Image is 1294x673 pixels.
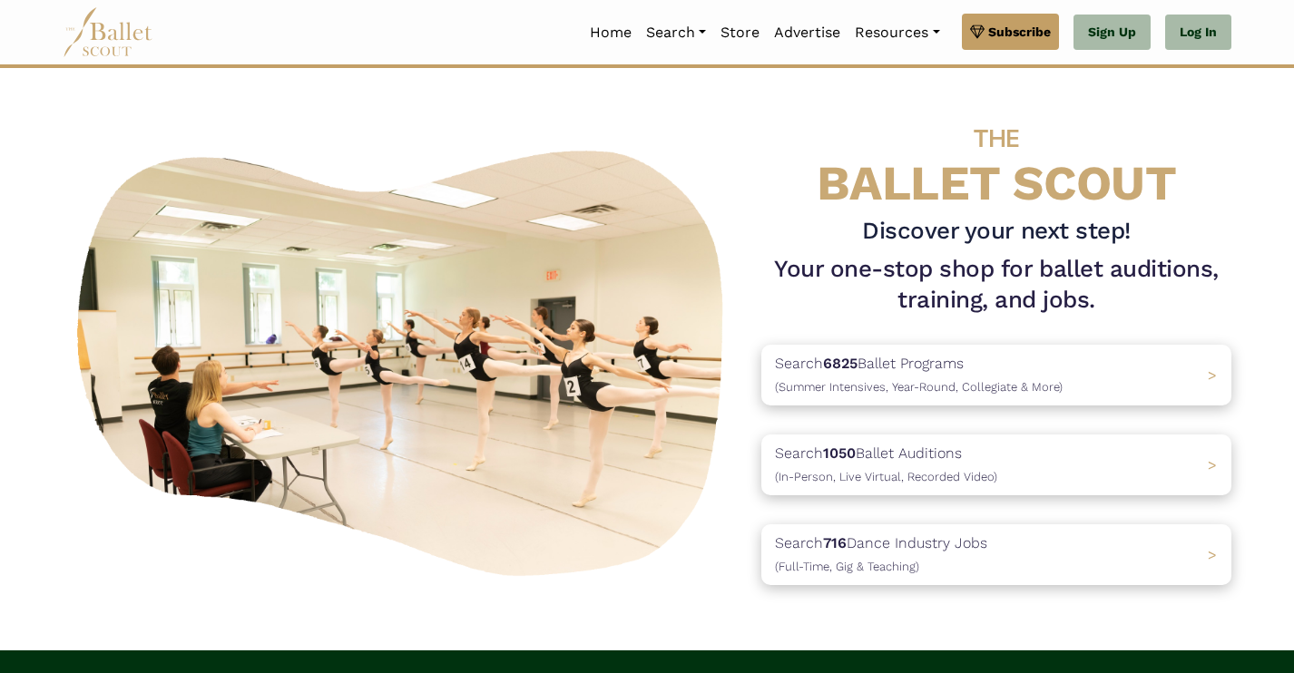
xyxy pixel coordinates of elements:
[775,532,987,578] p: Search Dance Industry Jobs
[775,560,919,573] span: (Full-Time, Gig & Teaching)
[1073,15,1151,51] a: Sign Up
[823,534,847,551] b: 716
[775,352,1063,398] p: Search Ballet Programs
[583,14,639,52] a: Home
[761,434,1231,495] a: Search1050Ballet Auditions(In-Person, Live Virtual, Recorded Video) >
[713,14,767,52] a: Store
[63,131,747,587] img: A group of ballerinas talking to each other in a ballet studio
[761,254,1231,316] h1: Your one-stop shop for ballet auditions, training, and jobs.
[1208,546,1217,563] span: >
[761,216,1231,247] h3: Discover your next step!
[974,123,1019,153] span: THE
[761,345,1231,405] a: Search6825Ballet Programs(Summer Intensives, Year-Round, Collegiate & More)>
[761,524,1231,585] a: Search716Dance Industry Jobs(Full-Time, Gig & Teaching) >
[970,22,985,42] img: gem.svg
[639,14,713,52] a: Search
[775,442,997,488] p: Search Ballet Auditions
[1208,456,1217,473] span: >
[761,104,1231,209] h4: BALLET SCOUT
[767,14,848,52] a: Advertise
[1165,15,1231,51] a: Log In
[775,470,997,483] span: (In-Person, Live Virtual, Recorded Video)
[823,444,856,462] b: 1050
[988,22,1051,42] span: Subscribe
[1208,366,1217,384] span: >
[962,14,1059,50] a: Subscribe
[775,380,1063,394] span: (Summer Intensives, Year-Round, Collegiate & More)
[823,355,858,372] b: 6825
[848,14,946,52] a: Resources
